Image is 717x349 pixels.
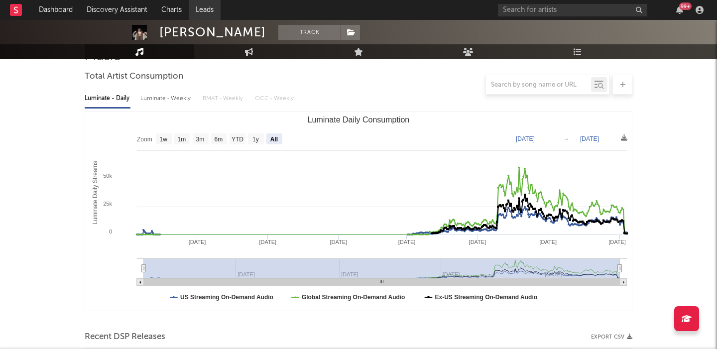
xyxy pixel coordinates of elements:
text: 1y [252,136,259,143]
text: [DATE] [516,135,535,142]
text: 0 [109,229,112,234]
text: 1m [178,136,186,143]
div: Luminate - Daily [85,90,130,107]
text: Zoom [137,136,152,143]
text: [DATE] [539,239,557,245]
text: 6m [215,136,223,143]
span: Total Artist Consumption [85,71,183,83]
text: [DATE] [330,239,347,245]
span: Recent DSP Releases [85,331,165,343]
input: Search by song name or URL [486,81,591,89]
svg: Luminate Daily Consumption [85,112,632,311]
text: [DATE] [469,239,486,245]
text: All [270,136,278,143]
text: → [563,135,569,142]
text: 25k [103,201,112,207]
text: [DATE] [259,239,277,245]
text: Global Streaming On-Demand Audio [302,294,405,301]
text: [DATE] [608,239,626,245]
input: Search for artists [498,4,647,16]
text: [DATE] [398,239,416,245]
button: 99+ [676,6,683,14]
text: US Streaming On-Demand Audio [180,294,273,301]
text: 1w [160,136,168,143]
text: Luminate Daily Consumption [308,116,410,124]
div: 99 + [679,2,692,10]
text: 50k [103,173,112,179]
button: Export CSV [591,334,632,340]
div: Luminate - Weekly [140,90,193,107]
div: [PERSON_NAME] [159,25,266,40]
text: YTD [232,136,243,143]
text: Luminate Daily Streams [92,161,99,224]
button: Track [278,25,341,40]
text: 3m [196,136,205,143]
text: Ex-US Streaming On-Demand Audio [435,294,538,301]
text: [DATE] [189,239,206,245]
span: Music [85,51,120,63]
text: [DATE] [580,135,599,142]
